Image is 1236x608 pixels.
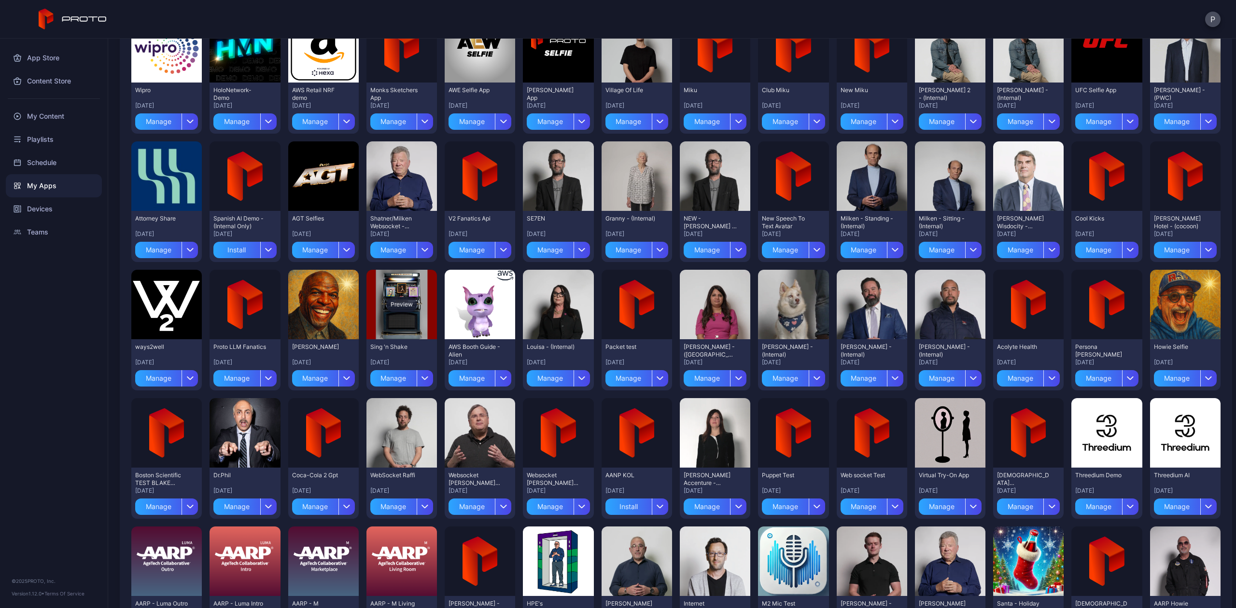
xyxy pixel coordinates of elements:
[6,69,102,93] a: Content Store
[449,487,511,495] div: [DATE]
[1154,86,1207,102] div: Mohib - (PWC)
[6,105,102,128] div: My Content
[527,113,573,130] div: Manage
[12,591,44,596] span: Version 1.12.0 •
[292,359,355,366] div: [DATE]
[919,238,982,258] button: Manage
[919,113,965,130] div: Manage
[370,86,423,102] div: Monks Sketchers App
[1075,366,1138,387] button: Manage
[919,242,965,258] div: Manage
[919,498,965,515] div: Manage
[135,215,188,222] div: Attorney Share
[997,86,1050,102] div: Howie Mandel - (Internal)
[1154,366,1217,387] button: Manage
[762,110,825,130] button: Manage
[605,102,668,110] div: [DATE]
[762,370,808,387] div: Manage
[292,370,338,387] div: Manage
[684,366,746,387] button: Manage
[1154,230,1217,238] div: [DATE]
[1075,238,1138,258] button: Manage
[841,370,887,387] div: Manage
[997,498,1043,515] div: Manage
[370,110,433,130] button: Manage
[527,471,580,487] div: Websocket Wayne Test
[762,471,815,479] div: Puppet Test
[370,113,417,130] div: Manage
[135,238,198,258] button: Manage
[370,230,433,238] div: [DATE]
[1154,238,1217,258] button: Manage
[135,343,188,351] div: ways2well
[997,370,1043,387] div: Manage
[449,343,502,359] div: AWS Booth Guide - Alien
[370,242,417,258] div: Manage
[6,221,102,244] a: Teams
[841,495,903,515] button: Manage
[292,242,338,258] div: Manage
[605,487,668,495] div: [DATE]
[1205,12,1221,27] button: P
[449,495,511,515] button: Manage
[919,86,972,102] div: Howie Mandel 2 - (Internal)
[449,498,495,515] div: Manage
[684,230,746,238] div: [DATE]
[213,113,260,130] div: Manage
[762,359,825,366] div: [DATE]
[213,471,267,479] div: Dr.Phil
[370,102,433,110] div: [DATE]
[919,343,972,359] div: Blake K - (Internal)
[449,113,495,130] div: Manage
[370,343,423,351] div: Sing 'n Shake
[1075,110,1138,130] button: Manage
[213,86,267,102] div: HoloNetwork-Demo
[527,215,580,222] div: SE7EN
[527,487,590,495] div: [DATE]
[6,151,102,174] div: Schedule
[1075,343,1128,359] div: Persona Oliver Wyman
[1154,600,1207,608] div: AARP Howie
[841,113,887,130] div: Manage
[527,343,580,351] div: Louisa - (Internal)
[605,113,652,130] div: Manage
[6,174,102,197] div: My Apps
[135,110,198,130] button: Manage
[605,238,668,258] button: Manage
[292,495,355,515] button: Manage
[6,46,102,69] div: App Store
[919,487,982,495] div: [DATE]
[292,498,338,515] div: Manage
[292,471,345,479] div: Coca-Cola 2 Gpt
[370,370,417,387] div: Manage
[762,343,815,359] div: Noah R - (Internal)
[370,359,433,366] div: [DATE]
[841,230,903,238] div: [DATE]
[1154,343,1207,351] div: Howie Selfie
[605,86,659,94] div: Village Of Life
[919,110,982,130] button: Manage
[919,366,982,387] button: Manage
[841,215,894,230] div: Milken - Standing - (Internal)
[684,215,737,230] div: NEW - David Nussbaum - (Internal)
[370,495,433,515] button: Manage
[762,230,825,238] div: [DATE]
[1075,102,1138,110] div: [DATE]
[370,498,417,515] div: Manage
[997,471,1050,487] div: NRF Swami
[213,110,276,130] button: Manage
[1075,215,1128,222] div: Cool Kicks
[684,102,746,110] div: [DATE]
[527,102,590,110] div: [DATE]
[213,359,276,366] div: [DATE]
[1154,110,1217,130] button: Manage
[841,498,887,515] div: Manage
[919,495,982,515] button: Manage
[841,102,903,110] div: [DATE]
[841,86,894,94] div: New Miku
[684,370,730,387] div: Manage
[762,113,808,130] div: Manage
[370,487,433,495] div: [DATE]
[6,197,102,221] a: Devices
[527,366,590,387] button: Manage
